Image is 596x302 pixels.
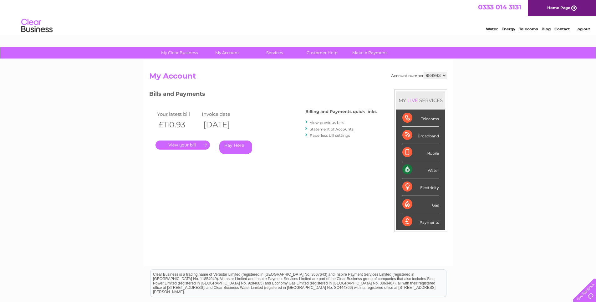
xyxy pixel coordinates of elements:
[201,47,253,59] a: My Account
[310,120,344,125] a: View previous bills
[402,213,439,230] div: Payments
[519,27,538,31] a: Telecoms
[149,90,377,100] h3: Bills and Payments
[344,47,395,59] a: Make A Payment
[402,110,439,127] div: Telecoms
[310,133,350,138] a: Paperless bill settings
[249,47,300,59] a: Services
[542,27,551,31] a: Blog
[154,47,205,59] a: My Clear Business
[155,118,201,131] th: £110.93
[305,109,377,114] h4: Billing and Payments quick links
[391,72,447,79] div: Account number
[155,141,210,150] a: .
[402,144,439,161] div: Mobile
[155,110,201,118] td: Your latest bill
[21,16,53,35] img: logo.png
[402,196,439,213] div: Gas
[554,27,570,31] a: Contact
[150,3,446,30] div: Clear Business is a trading name of Verastar Limited (registered in [GEOGRAPHIC_DATA] No. 3667643...
[310,127,354,131] a: Statement of Accounts
[575,27,590,31] a: Log out
[402,127,439,144] div: Broadband
[402,161,439,178] div: Water
[478,3,521,11] a: 0333 014 3131
[200,110,245,118] td: Invoice date
[149,72,447,84] h2: My Account
[296,47,348,59] a: Customer Help
[219,141,252,154] a: Pay Here
[396,91,445,109] div: MY SERVICES
[402,178,439,196] div: Electricity
[200,118,245,131] th: [DATE]
[486,27,498,31] a: Water
[406,97,419,103] div: LIVE
[502,27,515,31] a: Energy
